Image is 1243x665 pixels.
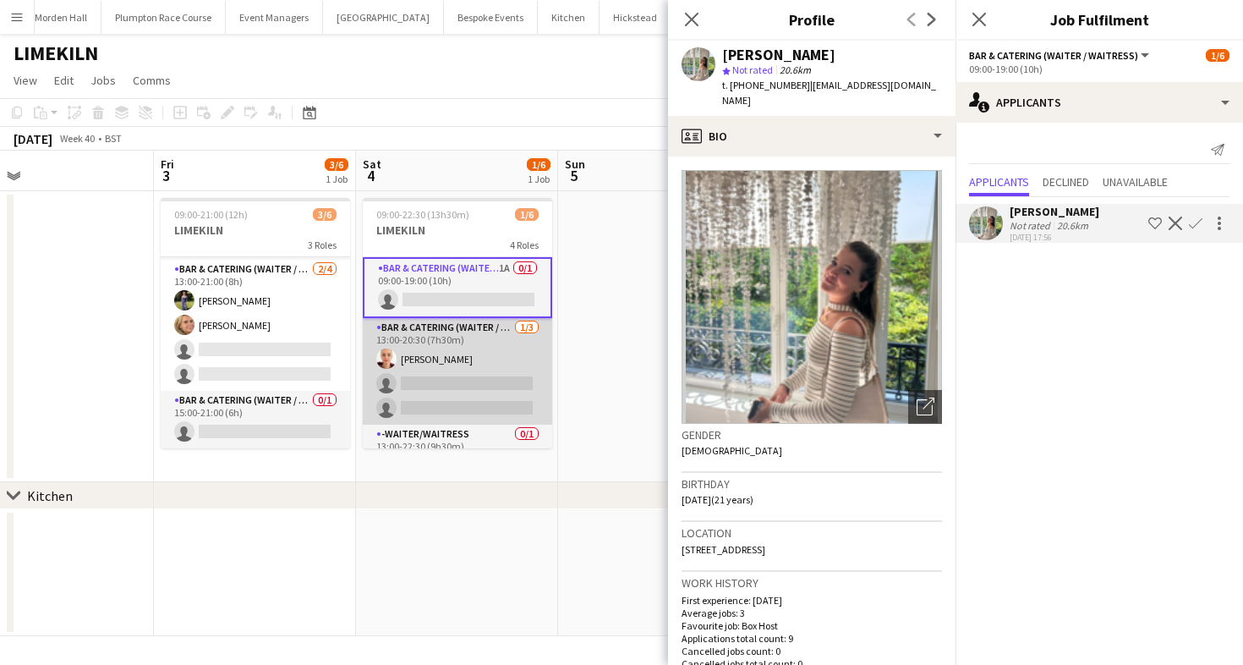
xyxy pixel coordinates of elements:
span: 3/6 [325,158,348,171]
button: Hickstead [600,1,671,34]
span: Week 40 [56,132,98,145]
span: 3/6 [313,208,337,221]
p: Applications total count: 9 [682,632,942,645]
span: 1/6 [527,158,550,171]
a: View [7,69,44,91]
span: View [14,73,37,88]
p: Favourite job: Box Host [682,619,942,632]
h3: Work history [682,575,942,591]
a: Edit [47,69,80,91]
span: 09:00-22:30 (13h30m) [376,208,469,221]
span: Comms [133,73,171,88]
app-card-role: Bar & Catering (Waiter / waitress)2/413:00-21:00 (8h)[PERSON_NAME][PERSON_NAME] [161,260,350,391]
span: t. [PHONE_NUMBER] [722,79,810,91]
div: BST [105,132,122,145]
app-job-card: 09:00-22:30 (13h30m)1/6LIMEKILN4 RolesBar & Catering (Waiter / waitress)1A0/109:00-19:00 (10h) Ba... [363,198,552,448]
span: Jobs [90,73,116,88]
span: Sat [363,157,381,172]
span: 1/6 [515,208,539,221]
div: [DATE] 17:56 [1010,232,1099,243]
span: Edit [54,73,74,88]
span: Not rated [732,63,773,76]
h3: LIMEKILN [161,223,350,238]
span: 4 Roles [510,239,539,251]
span: Fri [161,157,174,172]
div: Applicants [956,82,1243,123]
button: Morden Hall [21,1,101,34]
div: Bio [668,116,956,157]
div: 1 Job [528,173,550,185]
div: Kitchen [27,487,73,504]
div: Open photos pop-in [908,390,942,424]
span: 3 Roles [308,239,337,251]
div: 20.6km [1054,219,1092,232]
h3: Birthday [682,476,942,492]
app-card-role: Bar & Catering (Waiter / waitress)1A0/109:00-19:00 (10h) [363,257,552,318]
h1: LIMEKILN [14,41,98,66]
a: Comms [126,69,178,91]
span: 09:00-21:00 (12h) [174,208,248,221]
div: Not rated [1010,219,1054,232]
app-card-role: Bar & Catering (Waiter / waitress)0/115:00-21:00 (6h) [161,391,350,448]
app-job-card: 09:00-21:00 (12h)3/6LIMEKILN3 RolesBar & Catering (Waiter / waitress)1/109:00-19:00 (10h)[PERSON_... [161,198,350,448]
span: 4 [360,166,381,185]
div: [DATE] [14,130,52,147]
app-card-role: -Waiter/Waitress0/113:00-22:30 (9h30m) [363,425,552,482]
img: Crew avatar or photo [682,170,942,424]
span: Bar & Catering (Waiter / waitress) [969,49,1138,62]
p: Average jobs: 3 [682,607,942,619]
h3: LIMEKILN [363,223,552,238]
div: 09:00-19:00 (10h) [969,63,1229,75]
span: [STREET_ADDRESS] [682,543,765,556]
h3: Location [682,525,942,541]
p: First experience: [DATE] [682,594,942,607]
div: 1 Job [326,173,348,185]
span: 5 [562,166,585,185]
button: Kitchen [538,1,600,34]
span: 20.6km [776,63,814,76]
p: Cancelled jobs count: 0 [682,645,942,657]
h3: Job Fulfilment [956,8,1243,30]
button: Event Managers [226,1,323,34]
span: | [EMAIL_ADDRESS][DOMAIN_NAME] [722,79,936,107]
app-card-role: Bar & Catering (Waiter / waitress)1/313:00-20:30 (7h30m)[PERSON_NAME] [363,318,552,425]
h3: Profile [668,8,956,30]
span: [DEMOGRAPHIC_DATA] [682,444,782,457]
button: Bar & Catering (Waiter / waitress) [969,49,1152,62]
span: Sun [565,157,585,172]
span: [DATE] (21 years) [682,493,753,506]
button: [GEOGRAPHIC_DATA] [323,1,444,34]
span: Applicants [969,176,1029,188]
span: 1/6 [1206,49,1229,62]
button: Plumpton Race Course [101,1,226,34]
span: Unavailable [1103,176,1168,188]
button: Bespoke Events [444,1,538,34]
h3: Gender [682,427,942,442]
div: [PERSON_NAME] [722,47,835,63]
span: Declined [1043,176,1089,188]
span: 3 [158,166,174,185]
div: [PERSON_NAME] [1010,204,1099,219]
a: Jobs [84,69,123,91]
